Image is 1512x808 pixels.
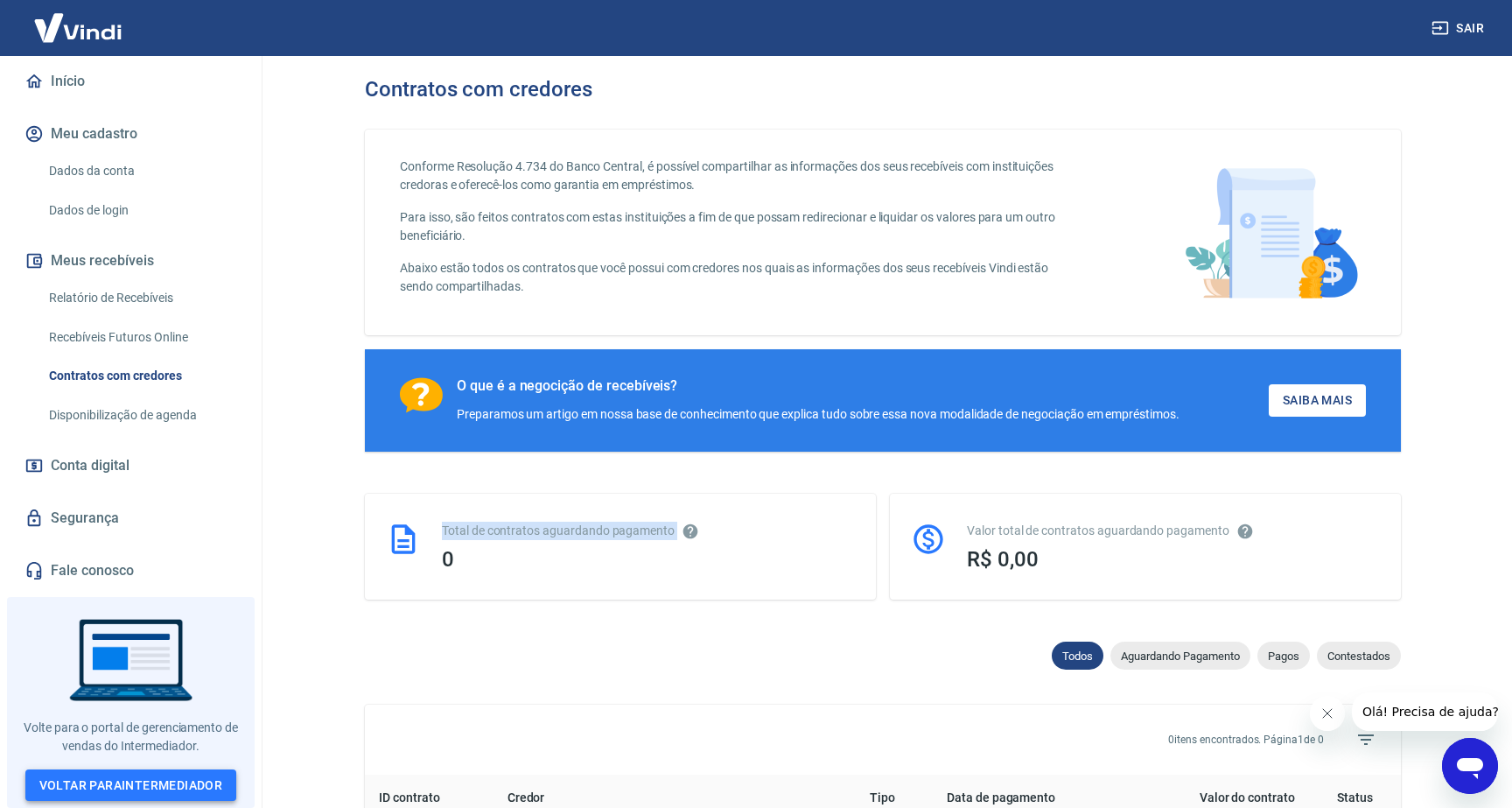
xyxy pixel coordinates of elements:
[21,62,241,101] a: Início
[21,242,241,280] button: Meus recebíveis
[1110,650,1250,663] span: Aguardando Pagamento
[25,769,237,802] a: Voltar paraIntermediador
[21,446,241,485] a: Conta digital
[1317,650,1401,663] span: Contestados
[1310,696,1345,731] iframe: Fechar mensagem
[21,552,241,590] a: Fale conosco
[1317,642,1401,670] div: Contestados
[400,377,443,413] img: Ícone com um ponto de interrogação.
[42,280,241,316] a: Relatório de Recebíveis
[1236,523,1254,540] svg: O valor comprometido não se refere a pagamentos pendentes na Vindi e sim como garantia a outras i...
[42,358,241,394] a: Contratos com credores
[42,153,241,189] a: Dados da conta
[42,320,241,355] a: Recebíveis Futuros Online
[1176,158,1366,307] img: main-image.9f1869c469d712ad33ce.png
[10,12,147,26] span: Olá! Precisa de ajuda?
[400,158,1076,194] p: Conforme Resolução 4.734 do Banco Central, é possível compartilhar as informações dos seus recebí...
[682,523,699,540] svg: Esses contratos não se referem à Vindi, mas sim a outras instituições.
[442,547,855,572] div: 0
[21,499,241,537] a: Segurança
[42,397,241,433] a: Disponibilização de agenda
[400,259,1076,296] p: Abaixo estão todos os contratos que você possui com credores nos quais as informações dos seus re...
[1352,692,1498,731] iframe: Mensagem da empresa
[1257,642,1310,670] div: Pagos
[1269,384,1366,417] a: Saiba Mais
[42,193,241,228] a: Dados de login
[1110,642,1250,670] div: Aguardando Pagamento
[1052,642,1103,670] div: Todos
[365,77,592,102] h3: Contratos com credores
[1345,719,1387,761] span: Filtros
[21,115,241,153] button: Meu cadastro
[967,547,1039,572] span: R$ 0,00
[1168,732,1324,748] p: 0 itens encontrados. Página 1 de 0
[21,1,135,54] img: Vindi
[1257,650,1310,663] span: Pagos
[442,522,855,540] div: Total de contratos aguardando pagamento
[967,522,1380,540] div: Valor total de contratos aguardando pagamento
[400,208,1076,245] p: Para isso, são feitos contratos com estas instituições a fim de que possam redirecionar e liquida...
[457,405,1179,424] div: Preparamos um artigo em nossa base de conhecimento que explica tudo sobre essa nova modalidade de...
[51,453,129,478] span: Conta digital
[1052,650,1103,663] span: Todos
[1428,12,1491,45] button: Sair
[1442,738,1498,794] iframe: Botão para abrir a janela de mensagens
[457,377,1179,395] div: O que é a negocição de recebíveis?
